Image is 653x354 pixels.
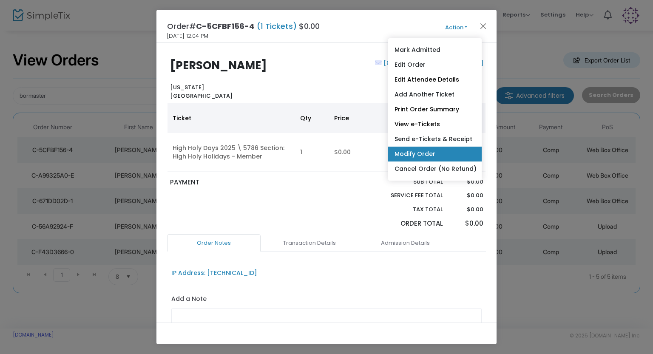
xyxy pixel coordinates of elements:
p: $0.00 [451,191,483,200]
p: $0.00 [451,178,483,186]
div: Data table [168,103,485,172]
p: Service Fee Total [371,191,443,200]
a: Transaction Details [263,234,356,252]
p: Tax Total [371,205,443,214]
td: $0.00 [329,133,410,172]
td: High Holy Days 2025 \ 5786 Section: High Holy Holidays - Member [168,133,295,172]
p: $0.00 [451,219,483,229]
a: Edit Attendee Details [388,72,482,87]
a: Mark Admitted [388,42,482,57]
th: Price [329,103,410,133]
label: Add a Note [171,295,207,306]
p: Sub total [371,178,443,186]
a: Cancel Order (No Refund) [388,161,482,176]
a: Admission Details [358,234,452,252]
th: Ticket [168,103,295,133]
a: Order Notes [167,234,261,252]
button: Close [478,20,489,31]
b: [PERSON_NAME] [170,58,267,73]
a: View e-Tickets [388,117,482,132]
a: Add Another Ticket [388,87,482,102]
a: Modify Order [388,147,482,161]
th: Qty [295,103,329,133]
span: [DATE] 12:04 PM [167,32,208,40]
b: [US_STATE] [GEOGRAPHIC_DATA] [170,83,233,100]
p: $0.00 [451,205,483,214]
p: PAYMENT [170,178,323,187]
a: Edit Order [388,57,482,72]
span: (1 Tickets) [255,21,299,31]
a: Print Order Summary [388,102,482,117]
div: IP Address: [TECHNICAL_ID] [171,269,257,278]
button: Action [431,23,482,32]
td: 1 [295,133,329,172]
h4: Order# $0.00 [167,20,320,32]
a: Send e-Tickets & Receipt [388,132,482,147]
p: Order Total [371,219,443,229]
span: C-5CFBF156-4 [196,21,255,31]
